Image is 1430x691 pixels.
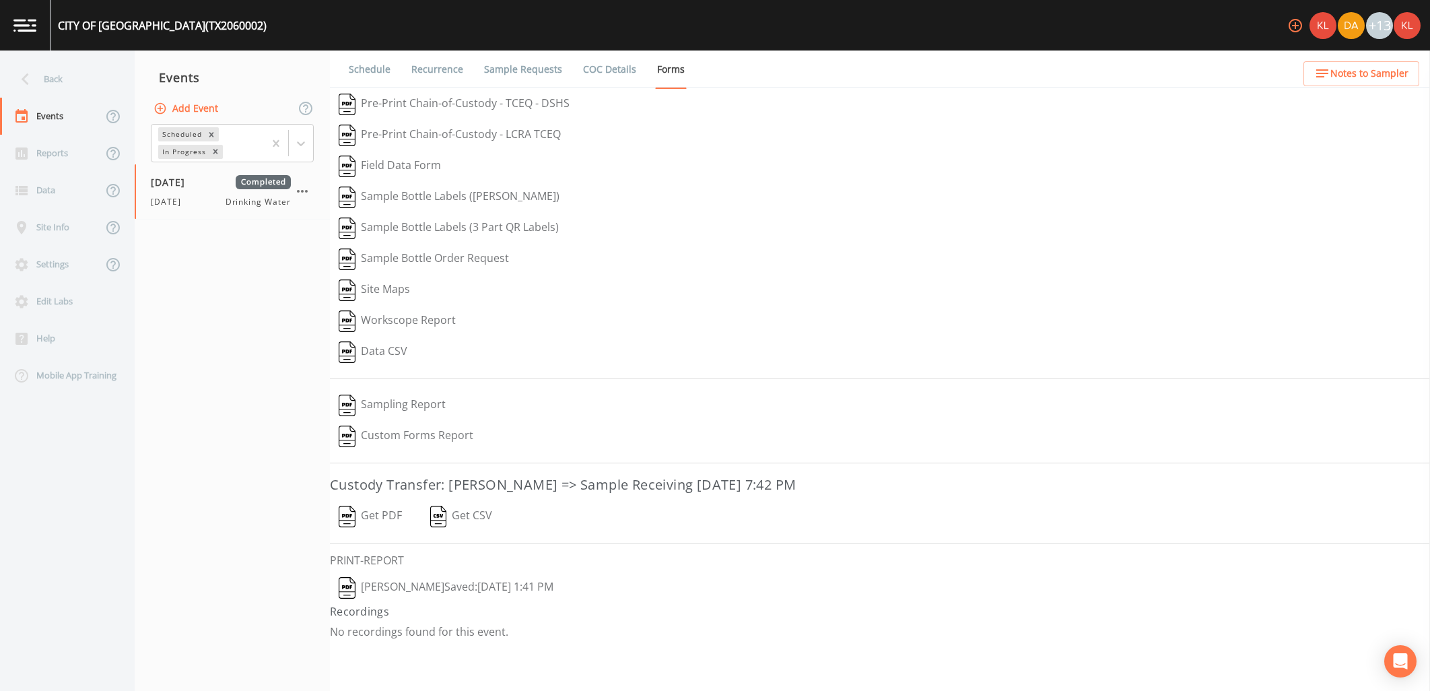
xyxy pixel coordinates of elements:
[1394,12,1421,39] img: 9c4450d90d3b8045b2e5fa62e4f92659
[339,249,355,270] img: svg%3e
[1309,12,1336,39] img: 9c4450d90d3b8045b2e5fa62e4f92659
[409,51,465,88] a: Recurrence
[1338,12,1365,39] img: a84961a0472e9debc750dd08a004988d
[339,187,355,208] img: svg%3e
[330,501,411,532] button: Get PDF
[330,182,568,213] button: Sample Bottle Labels ([PERSON_NAME])
[208,145,223,159] div: Remove In Progress
[1309,12,1337,39] div: Kler Teran
[330,306,465,337] button: Workscope Report
[330,151,450,182] button: Field Data Form
[655,51,687,89] a: Forms
[204,127,219,141] div: Remove Scheduled
[339,218,355,239] img: svg%3e
[330,625,1430,638] p: No recordings found for this event.
[330,421,482,452] button: Custom Forms Report
[330,337,416,368] button: Data CSV
[135,61,330,94] div: Events
[13,19,36,32] img: logo
[330,474,1430,496] h3: Custody Transfer: [PERSON_NAME] => Sample Receiving [DATE] 7:42 PM
[226,196,291,208] span: Drinking Water
[330,213,568,244] button: Sample Bottle Labels (3 Part QR Labels)
[330,244,518,275] button: Sample Bottle Order Request
[339,94,355,115] img: svg%3e
[339,577,355,599] img: svg%3e
[135,164,330,220] a: [DATE]Completed[DATE]Drinking Water
[1303,61,1419,86] button: Notes to Sampler
[339,310,355,332] img: svg%3e
[581,51,638,88] a: COC Details
[330,89,578,120] button: Pre-Print Chain-of-Custody - TCEQ - DSHS
[482,51,564,88] a: Sample Requests
[339,426,355,447] img: svg%3e
[330,120,570,151] button: Pre-Print Chain-of-Custody - LCRA TCEQ
[339,156,355,177] img: svg%3e
[158,127,204,141] div: Scheduled
[1330,65,1408,82] span: Notes to Sampler
[339,506,355,527] img: svg%3e
[151,96,224,121] button: Add Event
[1366,12,1393,39] div: +13
[330,603,1430,620] h4: Recordings
[330,572,562,603] button: [PERSON_NAME]Saved:[DATE] 1:41 PM
[339,395,355,416] img: svg%3e
[158,145,208,159] div: In Progress
[330,275,419,306] button: Site Maps
[330,554,1430,567] h6: PRINT-REPORT
[339,279,355,301] img: svg%3e
[421,501,502,532] button: Get CSV
[1337,12,1365,39] div: David Weber
[236,175,291,189] span: Completed
[151,175,195,189] span: [DATE]
[58,18,267,34] div: CITY OF [GEOGRAPHIC_DATA] (TX2060002)
[330,390,454,421] button: Sampling Report
[347,51,393,88] a: Schedule
[430,506,447,527] img: svg%3e
[339,341,355,363] img: svg%3e
[339,125,355,146] img: svg%3e
[151,196,189,208] span: [DATE]
[1384,645,1417,678] div: Open Intercom Messenger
